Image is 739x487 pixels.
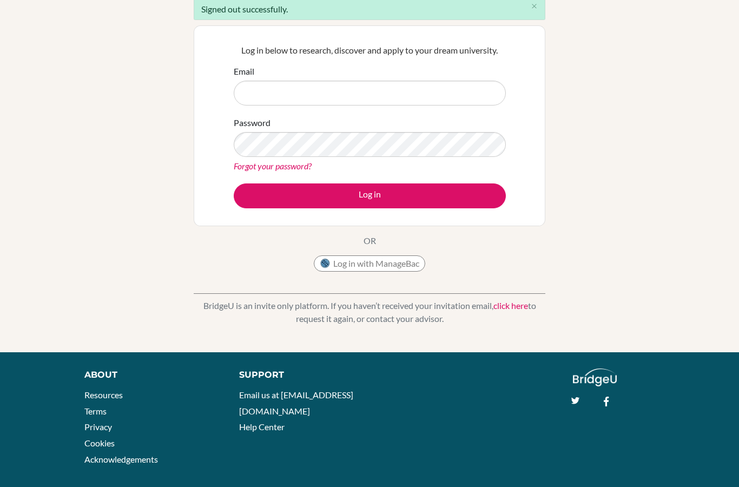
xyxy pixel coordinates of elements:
[314,255,425,272] button: Log in with ManageBac
[573,368,617,386] img: logo_white@2x-f4f0deed5e89b7ecb1c2cc34c3e3d731f90f0f143d5ea2071677605dd97b5244.png
[493,300,528,311] a: click here
[234,161,312,171] a: Forgot your password?
[84,406,107,416] a: Terms
[239,390,353,416] a: Email us at [EMAIL_ADDRESS][DOMAIN_NAME]
[84,390,123,400] a: Resources
[234,44,506,57] p: Log in below to research, discover and apply to your dream university.
[84,422,112,432] a: Privacy
[84,438,115,448] a: Cookies
[234,183,506,208] button: Log in
[364,234,376,247] p: OR
[530,2,538,10] i: close
[84,368,215,381] div: About
[239,368,359,381] div: Support
[84,454,158,464] a: Acknowledgements
[194,299,545,325] p: BridgeU is an invite only platform. If you haven’t received your invitation email, to request it ...
[234,116,270,129] label: Password
[234,65,254,78] label: Email
[239,422,285,432] a: Help Center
